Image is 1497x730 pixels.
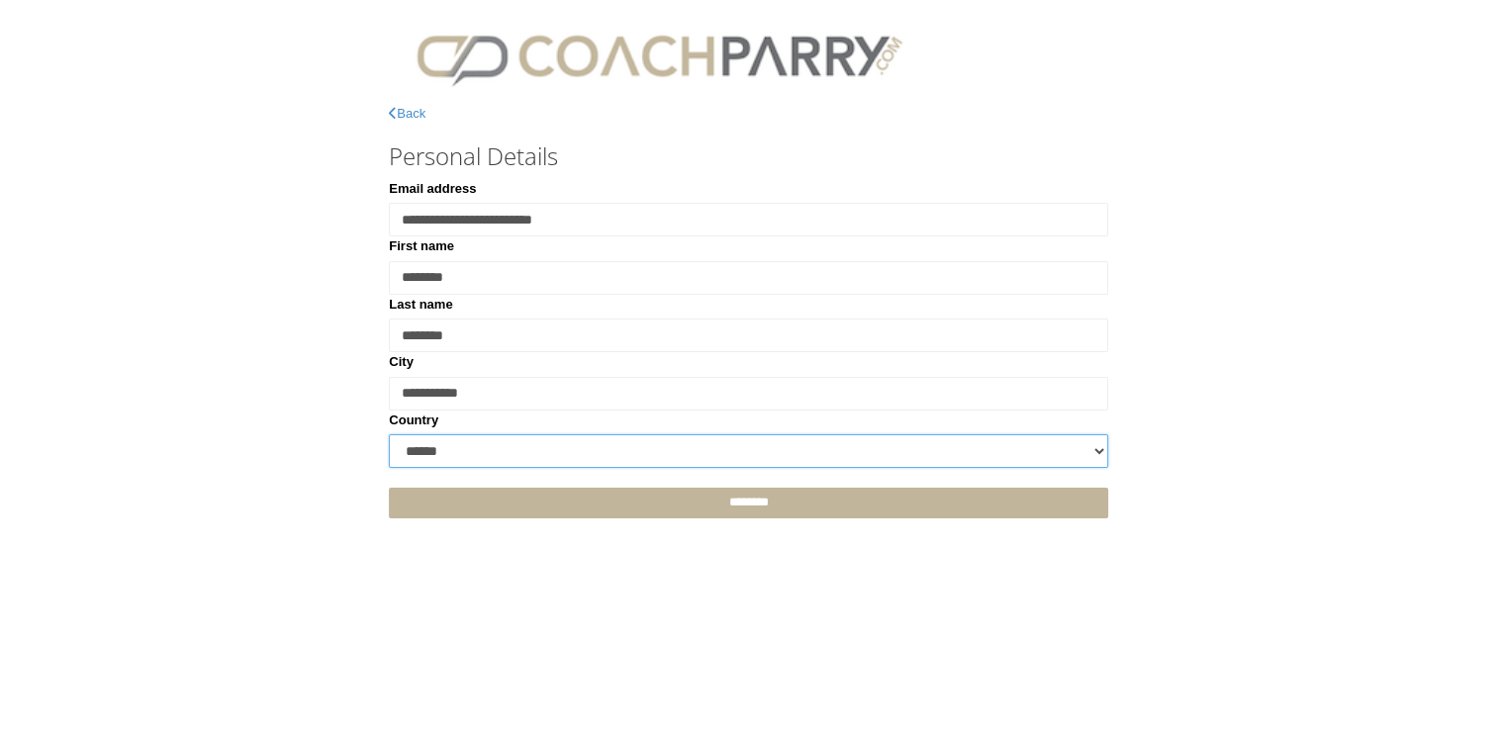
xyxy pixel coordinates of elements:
h3: Personal Details [389,143,1108,169]
a: Back [389,106,425,121]
label: Last name [389,295,452,315]
label: Email address [389,179,476,199]
label: First name [389,236,454,256]
label: City [389,352,414,372]
img: CPlogo.png [389,20,929,94]
label: Country [389,411,438,430]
